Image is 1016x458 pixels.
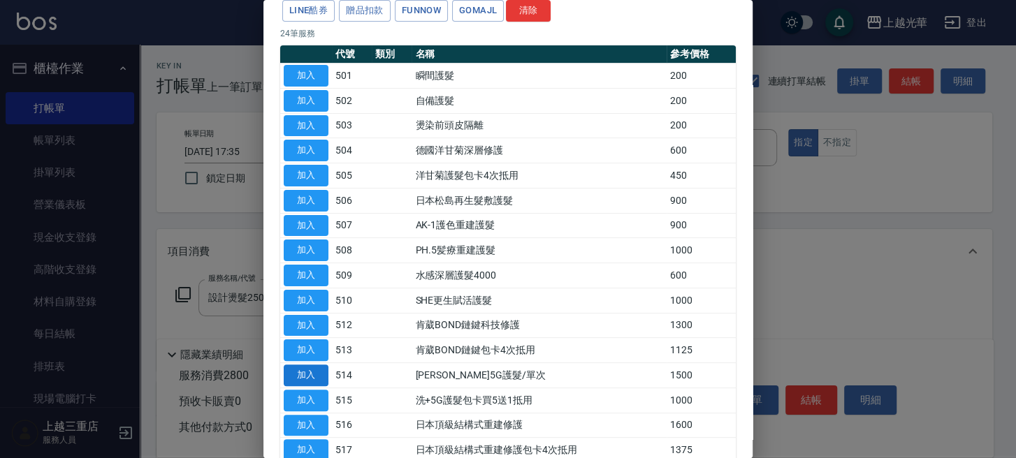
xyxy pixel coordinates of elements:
[284,265,328,286] button: 加入
[412,313,666,338] td: 肯葳BOND鏈鍵科技修護
[412,338,666,363] td: 肯葳BOND鏈鍵包卡4次抵用
[667,338,736,363] td: 1125
[412,113,666,138] td: 燙染前頭皮隔離
[284,165,328,186] button: 加入
[332,338,372,363] td: 513
[284,115,328,137] button: 加入
[284,239,328,261] button: 加入
[332,213,372,238] td: 507
[667,138,736,163] td: 600
[412,387,666,413] td: 洗+5G護髮包卡買5送1抵用
[332,138,372,163] td: 504
[667,313,736,338] td: 1300
[284,140,328,161] button: 加入
[280,27,736,40] p: 24 筆服務
[667,45,736,64] th: 參考價格
[332,113,372,138] td: 503
[284,415,328,436] button: 加入
[412,138,666,163] td: 德國洋甘菊深層修護
[667,238,736,263] td: 1000
[412,88,666,113] td: 自備護髮
[332,64,372,89] td: 501
[412,45,666,64] th: 名稱
[332,387,372,413] td: 515
[667,113,736,138] td: 200
[412,188,666,213] td: 日本松島再生髮敷護髮
[412,263,666,288] td: 水感深層護髮4000
[412,413,666,438] td: 日本頂級結構式重建修護
[667,213,736,238] td: 900
[412,163,666,189] td: 洋甘菊護髮包卡4次抵用
[284,65,328,87] button: 加入
[412,213,666,238] td: AK-1護色重建護髮
[667,387,736,413] td: 1000
[284,190,328,212] button: 加入
[332,313,372,338] td: 512
[284,215,328,237] button: 加入
[332,238,372,263] td: 508
[284,290,328,311] button: 加入
[667,64,736,89] td: 200
[372,45,412,64] th: 類別
[332,363,372,388] td: 514
[667,288,736,313] td: 1000
[284,90,328,112] button: 加入
[412,238,666,263] td: PH.5髪療重建護髮
[332,188,372,213] td: 506
[667,88,736,113] td: 200
[332,413,372,438] td: 516
[332,163,372,189] td: 505
[412,363,666,388] td: [PERSON_NAME]5G護髮/單次
[332,88,372,113] td: 502
[284,339,328,361] button: 加入
[667,263,736,288] td: 600
[412,64,666,89] td: 瞬間護髮
[332,45,372,64] th: 代號
[667,188,736,213] td: 900
[332,288,372,313] td: 510
[332,263,372,288] td: 509
[284,315,328,337] button: 加入
[667,413,736,438] td: 1600
[667,163,736,189] td: 450
[667,363,736,388] td: 1500
[284,364,328,386] button: 加入
[284,390,328,411] button: 加入
[412,288,666,313] td: SHE更生賦活護髮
